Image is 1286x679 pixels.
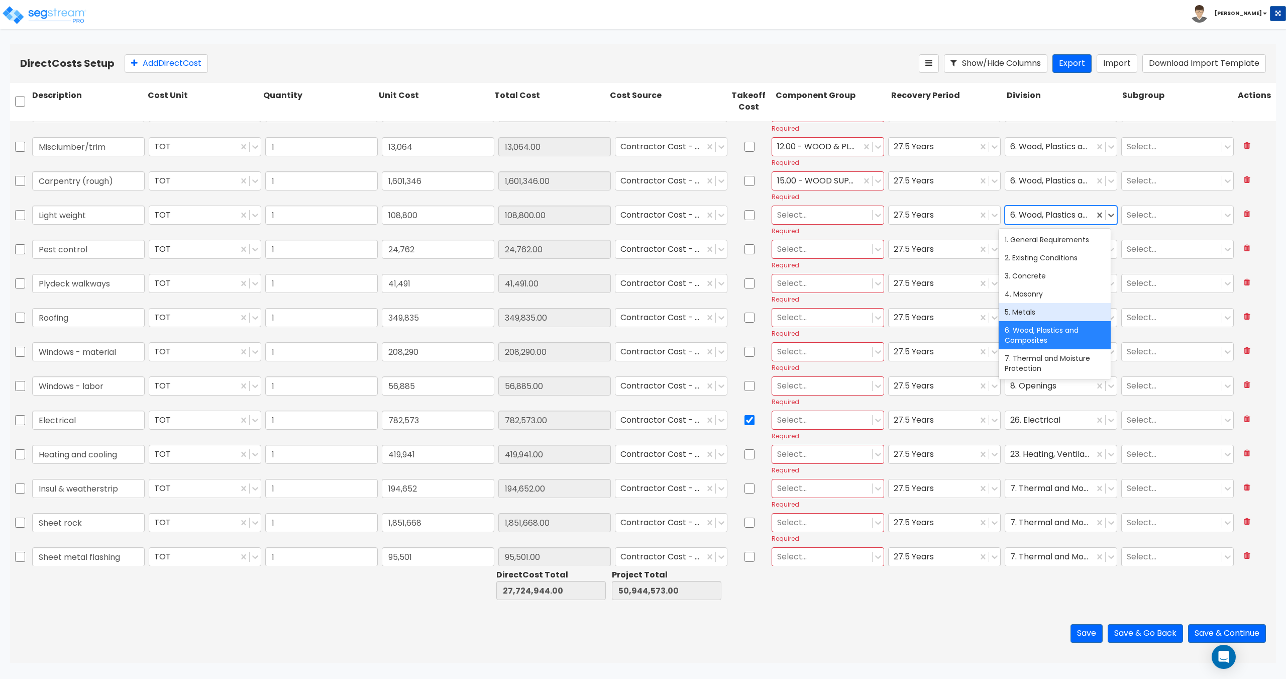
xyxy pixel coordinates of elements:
div: 3. Concrete [999,267,1111,285]
img: avatar.png [1191,5,1208,23]
div: TOT [149,479,261,498]
div: Required [772,534,884,543]
div: TOT [149,445,261,464]
div: Required [772,295,884,304]
button: Delete Row [1238,479,1256,497]
div: TOT [149,376,261,396]
div: 6. Wood, Plastics and Composites [1005,171,1117,190]
div: 12.00 - WOOD & PLASTICS [772,137,884,156]
button: Save & Go Back [1108,624,1183,643]
button: Reorder Items [919,54,939,73]
div: Required [772,192,884,201]
div: Required [772,158,884,167]
button: Delete Row [1238,445,1256,462]
div: 6. Wood, Plastics and Composites [1005,103,1117,122]
div: Required [772,500,884,509]
div: Division [1005,88,1120,115]
div: 27.5 Years [888,274,1001,293]
div: Required [772,363,884,372]
div: 27.5 Years [888,342,1001,361]
div: 27.5 Years [888,103,1001,122]
div: Contractor Cost - direct (Baronet) [615,206,727,225]
div: Recovery Period [889,88,1005,115]
div: 7. Thermal and Moisture Protection [1005,547,1117,566]
div: Quantity [261,88,377,115]
button: Save & Continue [1188,624,1266,643]
div: TOT [149,342,261,361]
div: Contractor Cost - direct (Baronet) [615,513,727,532]
div: 27.5 Years [888,206,1001,225]
div: Project Total [612,569,721,581]
button: Delete Row [1238,411,1256,428]
div: Contractor Cost - direct (Baronet) [615,103,727,122]
div: 27.5 Years [888,137,1001,156]
div: 27.5 Years [888,547,1001,566]
div: Subgroup [1120,88,1236,115]
div: 1. General Requirements [999,231,1111,249]
div: 8. Openings [999,377,1111,396]
div: Unit Cost [377,88,492,115]
div: 5. Metals [999,303,1111,321]
div: Component Group [774,88,889,115]
div: 27.5 Years [888,445,1001,464]
div: Required [772,261,884,269]
div: 26. Electrical [1005,411,1117,430]
button: Delete Row [1238,308,1256,326]
div: Contractor Cost - direct (Baronet) [615,240,727,259]
button: Delete Row [1238,206,1256,223]
div: TOT [149,103,261,122]
div: 4. Masonry [999,285,1111,303]
div: 23. Heating, Ventilating, and Air Conditioning (HVAC) [1005,445,1117,464]
div: Cost Source [608,88,723,115]
div: Required [772,432,884,440]
div: 15.00 - WOOD SUPERSTRUCTURE [772,171,884,190]
div: Contractor Cost - direct (Baronet) [615,445,727,464]
img: logo_pro_r.png [2,5,87,25]
div: TOT [149,308,261,327]
div: Takeoff Cost [723,88,774,115]
div: Contractor Cost - direct (Baronet) [615,479,727,498]
div: Required [772,227,884,235]
button: Export [1052,54,1092,73]
div: 7. Thermal and Moisture Protection [1005,513,1117,532]
button: Delete Row [1238,376,1256,394]
div: TOT [149,411,261,430]
div: TOT [149,137,261,156]
div: TOT [149,547,261,566]
div: 6. Wood, Plastics and Composites [999,321,1111,349]
div: Contractor Cost - direct (Baronet) [615,411,727,430]
button: AddDirectCost [125,54,208,73]
div: TOT [149,171,261,190]
div: Required [772,466,884,474]
div: Required [772,329,884,338]
div: 27.5 Years [888,479,1001,498]
div: Required [772,398,884,406]
div: Description [30,88,146,115]
div: TOT [149,513,261,532]
button: Delete Row [1238,137,1256,155]
div: 7. Thermal and Moisture Protection [999,349,1111,377]
button: Download Import Template [1142,54,1266,73]
div: Contractor Cost - direct (Baronet) [615,137,727,156]
div: 27.5 Years [888,376,1001,396]
div: 6. Wood, Plastics and Composites [1005,206,1117,225]
div: 27.5 Years [888,513,1001,532]
div: 2. Existing Conditions [999,249,1111,267]
div: Open Intercom Messenger [1212,645,1236,669]
button: Save [1070,624,1103,643]
div: Actions [1236,88,1276,115]
div: 8. Openings [1005,376,1117,396]
div: Required [772,124,884,133]
div: Contractor Cost - direct (Baronet) [615,308,727,327]
div: Contractor Cost - direct (Baronet) [615,171,727,190]
button: Delete Row [1238,513,1256,531]
div: Total Cost [492,88,608,115]
button: Delete Row [1238,547,1256,565]
div: Contractor Cost - direct (Baronet) [615,547,727,566]
button: Delete Row [1238,240,1256,257]
div: Contractor Cost - direct (Baronet) [615,274,727,293]
div: 27.5 Years [888,411,1001,430]
b: Direct Costs Setup [20,56,115,70]
button: Show/Hide Columns [944,54,1047,73]
div: Contractor Cost - direct (Baronet) [615,376,727,396]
